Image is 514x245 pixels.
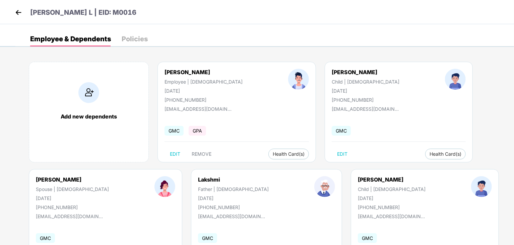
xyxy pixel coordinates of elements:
span: GMC [36,233,55,243]
div: [DATE] [332,88,399,94]
span: GMC [332,126,351,136]
div: [EMAIL_ADDRESS][DOMAIN_NAME] [358,213,425,219]
span: GMC [358,233,377,243]
div: Spouse | [DEMOGRAPHIC_DATA] [36,186,109,192]
div: [EMAIL_ADDRESS][DOMAIN_NAME] [165,106,232,112]
div: Employee & Dependents [30,36,111,42]
div: Father | [DEMOGRAPHIC_DATA] [198,186,269,192]
div: [DATE] [198,195,269,201]
img: profileImage [445,69,466,90]
div: [PHONE_NUMBER] [358,204,426,210]
div: Lakshmi [198,176,269,183]
button: EDIT [332,149,353,159]
div: [PERSON_NAME] [165,69,243,76]
div: Child | [DEMOGRAPHIC_DATA] [358,186,426,192]
span: GMC [198,233,217,243]
img: addIcon [78,82,99,103]
div: Employee | [DEMOGRAPHIC_DATA] [165,79,243,85]
div: [PERSON_NAME] [332,69,399,76]
div: [DATE] [165,88,243,94]
span: EDIT [170,151,180,157]
img: profileImage [154,176,175,197]
img: profileImage [288,69,309,90]
button: EDIT [165,149,186,159]
div: [PHONE_NUMBER] [165,97,243,103]
span: Health Card(s) [273,152,305,156]
div: [PERSON_NAME] [36,176,109,183]
span: REMOVE [192,151,211,157]
span: GPA [189,126,206,136]
img: profileImage [314,176,335,197]
span: GMC [165,126,184,136]
img: profileImage [471,176,492,197]
div: [EMAIL_ADDRESS][DOMAIN_NAME] [36,213,103,219]
div: [PHONE_NUMBER] [198,204,269,210]
div: [PERSON_NAME] [358,176,426,183]
p: [PERSON_NAME] L | EID: M0016 [30,7,136,18]
div: [DATE] [358,195,426,201]
button: Health Card(s) [268,149,309,159]
span: EDIT [337,151,347,157]
button: REMOVE [186,149,217,159]
div: [EMAIL_ADDRESS][DOMAIN_NAME] [332,106,399,112]
div: [EMAIL_ADDRESS][DOMAIN_NAME] [198,213,265,219]
div: Child | [DEMOGRAPHIC_DATA] [332,79,399,85]
img: back [13,7,23,17]
span: Health Card(s) [430,152,461,156]
div: [PHONE_NUMBER] [36,204,109,210]
div: [PHONE_NUMBER] [332,97,399,103]
button: Health Card(s) [425,149,466,159]
div: Add new dependents [36,113,142,120]
div: [DATE] [36,195,109,201]
div: Policies [122,36,148,42]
